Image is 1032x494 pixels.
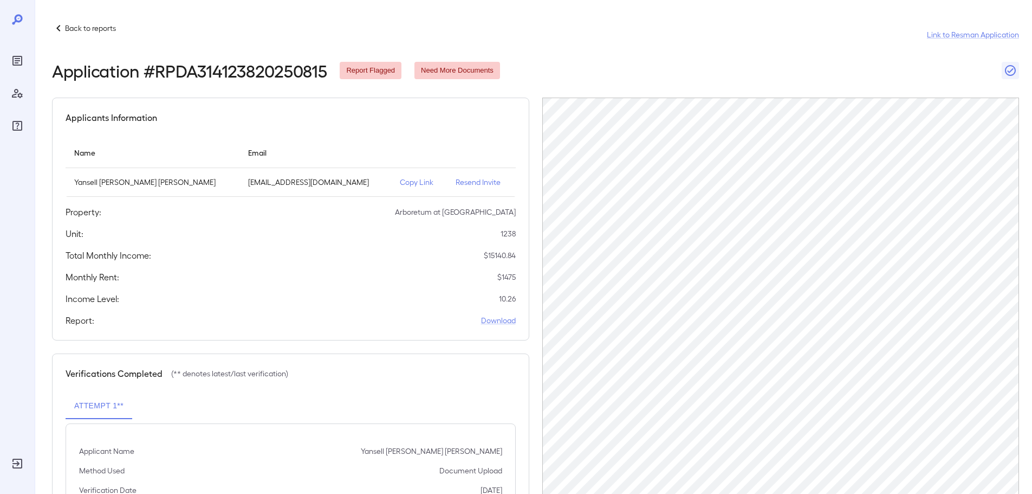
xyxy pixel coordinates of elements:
[74,177,231,188] p: Yansell [PERSON_NAME] [PERSON_NAME]
[9,52,26,69] div: Reports
[66,206,101,219] h5: Property:
[456,177,507,188] p: Resend Invite
[414,66,500,76] span: Need More Documents
[66,393,132,419] button: Attempt 1**
[79,465,125,476] p: Method Used
[66,227,83,240] h5: Unit:
[9,117,26,134] div: FAQ
[66,249,151,262] h5: Total Monthly Income:
[65,23,116,34] p: Back to reports
[361,446,502,457] p: Yansell [PERSON_NAME] [PERSON_NAME]
[501,228,516,239] p: 1238
[439,465,502,476] p: Document Upload
[79,446,134,457] p: Applicant Name
[9,85,26,102] div: Manage Users
[340,66,401,76] span: Report Flagged
[66,111,157,124] h5: Applicants Information
[484,250,516,261] p: $ 15140.84
[395,207,516,217] p: Arboretum at [GEOGRAPHIC_DATA]
[9,455,26,472] div: Log Out
[66,137,516,197] table: simple table
[66,314,94,327] h5: Report:
[497,272,516,283] p: $ 1475
[1002,62,1019,79] button: Close Report
[171,368,288,379] p: (** denotes latest/last verification)
[400,177,438,188] p: Copy Link
[248,177,382,188] p: [EMAIL_ADDRESS][DOMAIN_NAME]
[927,29,1019,40] a: Link to Resman Application
[66,367,163,380] h5: Verifications Completed
[66,292,119,305] h5: Income Level:
[499,293,516,304] p: 10.26
[239,137,391,168] th: Email
[66,137,239,168] th: Name
[481,315,516,326] a: Download
[52,61,327,80] h2: Application # RPDA314123820250815
[66,271,119,284] h5: Monthly Rent:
